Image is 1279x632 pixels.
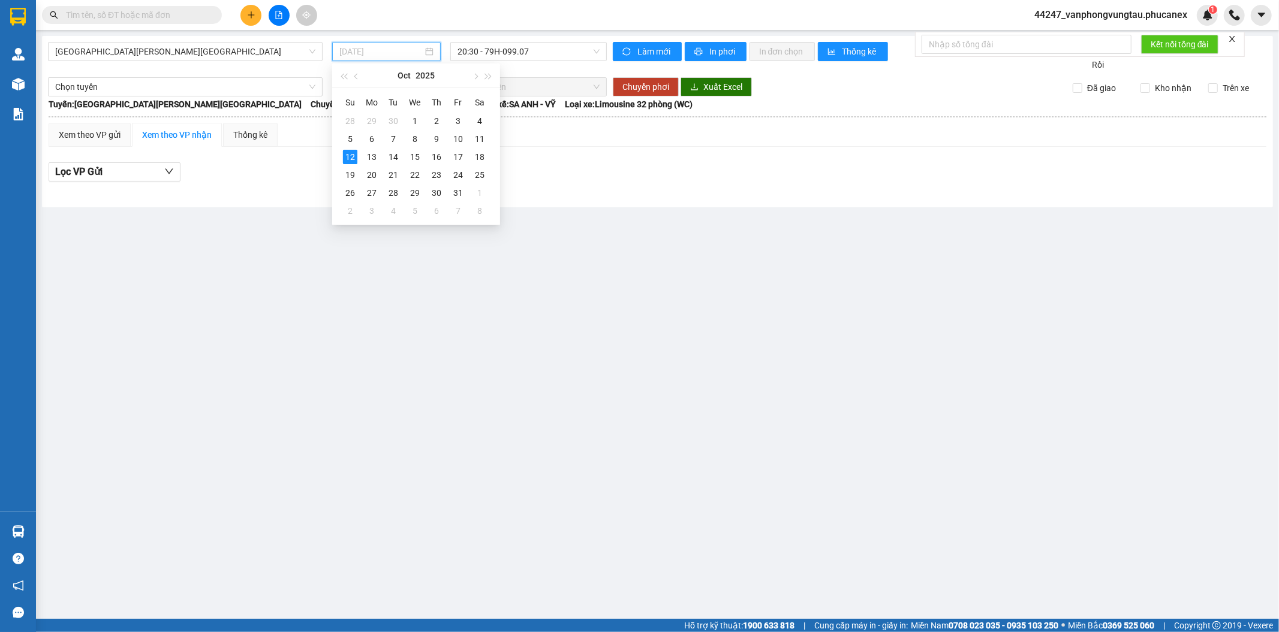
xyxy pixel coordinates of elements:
[408,150,422,164] div: 15
[365,150,379,164] div: 13
[1211,5,1215,14] span: 1
[469,184,490,202] td: 2025-11-01
[473,186,487,200] div: 1
[451,186,465,200] div: 31
[12,108,25,120] img: solution-icon
[473,114,487,128] div: 4
[233,128,267,141] div: Thống kê
[386,132,401,146] div: 7
[59,128,121,141] div: Xem theo VP gửi
[1218,81,1254,95] span: Trên xe
[803,619,805,632] span: |
[383,148,404,166] td: 2025-10-14
[361,130,383,148] td: 2025-10-06
[473,150,487,164] div: 18
[408,204,422,218] div: 5
[275,11,283,19] span: file-add
[383,202,404,220] td: 2025-11-04
[339,130,361,148] td: 2025-10-05
[10,8,26,26] img: logo-vxr
[429,186,444,200] div: 30
[343,168,357,182] div: 19
[164,167,174,176] span: down
[404,112,426,130] td: 2025-10-01
[365,114,379,128] div: 29
[447,130,469,148] td: 2025-10-10
[426,112,447,130] td: 2025-10-02
[622,47,633,57] span: sync
[429,114,444,128] div: 2
[473,132,487,146] div: 11
[12,78,25,90] img: warehouse-icon
[818,42,888,61] button: bar-chartThống kê
[451,150,465,164] div: 17
[383,112,404,130] td: 2025-09-30
[361,148,383,166] td: 2025-10-13
[404,202,426,220] td: 2025-11-05
[426,148,447,166] td: 2025-10-16
[684,619,795,632] span: Hỗ trợ kỹ thuật:
[408,132,422,146] div: 8
[814,619,908,632] span: Cung cấp máy in - giấy in:
[447,202,469,220] td: 2025-11-07
[922,35,1131,54] input: Nhập số tổng đài
[361,112,383,130] td: 2025-09-29
[361,93,383,112] th: Mo
[1212,621,1221,630] span: copyright
[685,42,747,61] button: printerIn phơi
[247,11,255,19] span: plus
[469,130,490,148] td: 2025-10-11
[365,186,379,200] div: 27
[386,168,401,182] div: 21
[13,607,24,618] span: message
[339,184,361,202] td: 2025-10-26
[827,47,838,57] span: bar-chart
[408,168,422,182] div: 22
[386,186,401,200] div: 28
[484,98,556,111] span: Tài xế: SA ANH - VỸ
[361,202,383,220] td: 2025-11-03
[404,166,426,184] td: 2025-10-22
[469,202,490,220] td: 2025-11-08
[637,45,672,58] span: Làm mới
[447,166,469,184] td: 2025-10-24
[429,150,444,164] div: 16
[404,130,426,148] td: 2025-10-08
[1202,10,1213,20] img: icon-new-feature
[339,93,361,112] th: Su
[50,11,58,19] span: search
[447,93,469,112] th: Fr
[404,148,426,166] td: 2025-10-15
[426,202,447,220] td: 2025-11-06
[1163,619,1165,632] span: |
[343,114,357,128] div: 28
[469,93,490,112] th: Sa
[451,114,465,128] div: 3
[55,78,315,96] span: Chọn tuyến
[240,5,261,26] button: plus
[365,204,379,218] div: 3
[429,204,444,218] div: 6
[269,5,290,26] button: file-add
[416,63,435,87] button: 2025
[451,132,465,146] div: 10
[408,186,422,200] div: 29
[339,112,361,130] td: 2025-09-28
[613,77,679,96] button: Chuyển phơi
[426,130,447,148] td: 2025-10-09
[1025,7,1197,22] span: 44247_vanphongvungtau.phucanex
[1103,621,1154,630] strong: 0369 525 060
[302,11,311,19] span: aim
[949,621,1058,630] strong: 0708 023 035 - 0935 103 250
[473,204,487,218] div: 8
[458,78,599,96] span: Chọn chuyến
[13,580,24,591] span: notification
[12,48,25,61] img: warehouse-icon
[1061,623,1065,628] span: ⚪️
[383,93,404,112] th: Tu
[383,130,404,148] td: 2025-10-07
[469,112,490,130] td: 2025-10-04
[12,525,25,538] img: warehouse-icon
[426,184,447,202] td: 2025-10-30
[361,184,383,202] td: 2025-10-27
